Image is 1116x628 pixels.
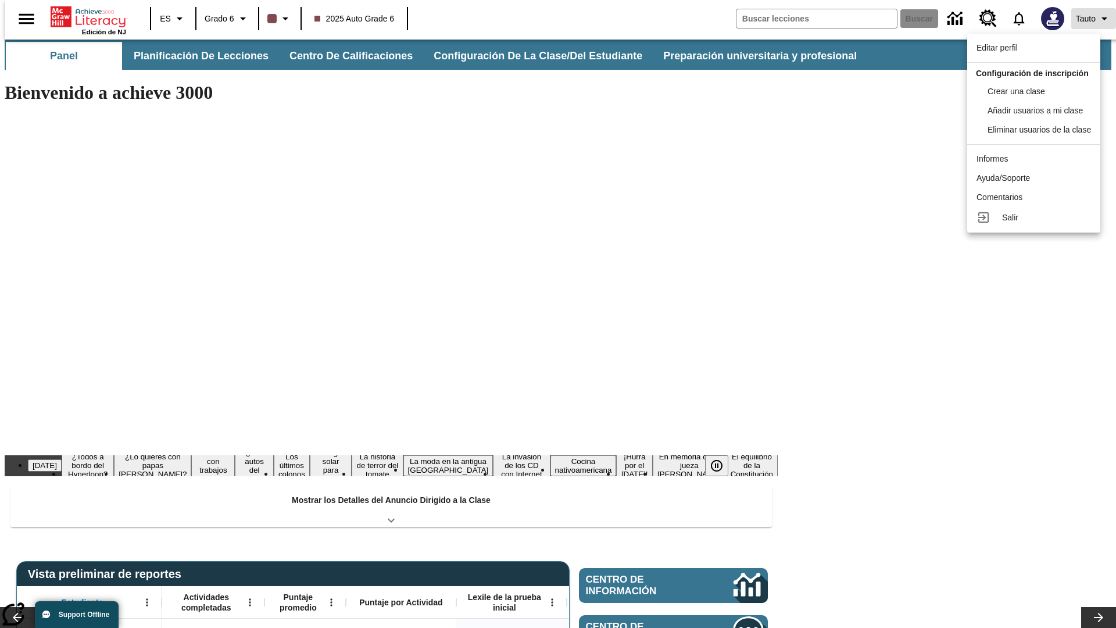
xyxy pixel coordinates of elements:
[988,87,1045,96] span: Crear una clase
[988,106,1083,115] span: Añadir usuarios a mi clase
[976,69,1089,78] span: Configuración de inscripción
[1002,213,1018,222] span: Salir
[988,125,1091,134] span: Eliminar usuarios de la clase
[977,154,1008,163] span: Informes
[977,43,1018,52] span: Editar perfil
[977,192,1022,202] span: Comentarios
[977,173,1030,183] span: Ayuda/Soporte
